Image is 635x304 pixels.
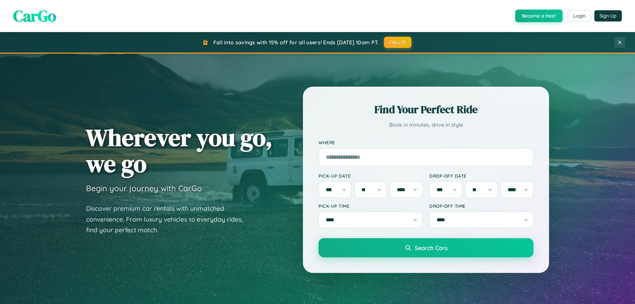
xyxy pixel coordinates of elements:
p: Book in minutes, drive in style [318,120,533,130]
h3: Begin your journey with CarGo [86,183,202,193]
button: Become a Host [515,10,563,22]
span: Search Cars [415,244,447,251]
button: Search Cars [318,238,533,257]
label: Pick-up Time [318,203,423,209]
button: Login [568,10,591,22]
label: Pick-up Date [318,173,423,179]
label: Where [318,140,533,145]
h2: Find Your Perfect Ride [318,102,533,117]
button: FALL15 [384,37,412,48]
label: Drop-off Time [429,203,533,209]
span: CarGo [13,5,56,27]
span: Fall into savings with 15% off for all users! Ends [DATE] 10am PT. [213,39,379,46]
h1: Wherever you go, we go [86,124,273,177]
button: Sign Up [594,10,622,22]
p: Discover premium car rentals with unmatched convenience. From luxury vehicles to everyday rides, ... [86,203,251,236]
label: Drop-off Date [429,173,533,179]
